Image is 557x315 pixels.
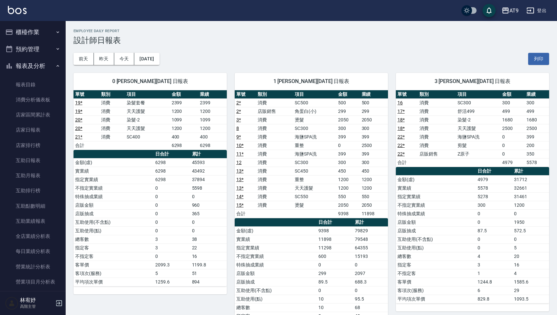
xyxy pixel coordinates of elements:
td: 45593 [190,158,227,167]
h5: 林宥妤 [20,297,54,304]
td: 300 [336,158,360,167]
td: 燙髮 [293,115,336,124]
td: 天天護髮 [125,124,170,133]
td: 不指定客 [74,252,154,261]
td: 31461 [512,192,549,201]
td: 1244.8 [476,278,512,286]
td: 5278 [476,192,512,201]
td: 消費 [99,98,125,107]
td: 染髮套餐 [125,98,170,107]
span: 0 [PERSON_NAME][DATE] 日報表 [81,78,219,85]
td: 600 [317,252,353,261]
td: 實業績 [235,235,317,243]
th: 項目 [456,90,501,99]
th: 日合計 [476,167,512,176]
td: 消費 [256,167,293,175]
td: 3 [476,261,512,269]
td: 互助使用(不含點) [235,286,317,295]
td: 450 [360,167,388,175]
td: 互助使用(點) [235,295,317,303]
table: a dense table [74,150,227,286]
td: 399 [525,133,549,141]
td: 實業績 [74,167,154,175]
td: 64355 [353,243,388,252]
td: 1199.8 [190,261,227,269]
td: 店販金額 [235,269,317,278]
td: 消費 [418,133,456,141]
td: SC550 [293,192,336,201]
td: 894 [190,278,227,286]
td: 店販金額 [74,201,154,209]
td: 0 [317,261,353,269]
td: 3 [154,235,190,243]
button: 昨天 [94,53,114,65]
td: 店販銷售 [418,150,456,158]
td: 消費 [256,141,293,150]
td: 89.5 [317,278,353,286]
td: 6298 [154,175,190,184]
table: a dense table [396,167,549,304]
td: 天天護髮 [293,184,336,192]
td: 1093.5 [512,295,549,303]
td: 不指定實業績 [396,201,476,209]
td: 16 [190,252,227,261]
td: 金額(虛) [74,158,154,167]
td: 指定客 [396,261,476,269]
button: AT9 [499,4,521,17]
td: 2500 [360,141,388,150]
td: 0 [317,286,353,295]
span: 3 [PERSON_NAME][DATE] 日報表 [404,78,541,85]
td: 11898 [360,209,388,218]
td: 金額(虛) [235,226,317,235]
th: 金額 [336,90,360,99]
td: 0 [154,184,190,192]
a: 營業項目月分析表 [3,274,63,289]
th: 累計 [190,150,227,158]
td: 店販抽成 [396,226,476,235]
table: a dense table [74,90,227,150]
td: 400 [170,133,199,141]
th: 累計 [512,167,549,176]
td: 合計 [396,158,418,167]
th: 類別 [256,90,293,99]
td: 0 [501,150,525,158]
td: 指定實業績 [235,243,317,252]
td: 6298 [154,167,190,175]
td: 2050 [360,201,388,209]
td: 572.5 [512,226,549,235]
button: 前天 [74,53,94,65]
th: 類別 [418,90,456,99]
td: 1950 [512,218,549,226]
button: 報表及分析 [3,57,63,74]
th: 金額 [501,90,525,99]
button: save [482,4,496,17]
a: 設計師業績表 [3,289,63,304]
td: 0 [353,286,388,295]
button: 列印 [528,53,549,65]
td: 29 [512,286,549,295]
a: 店家區間累計表 [3,107,63,122]
td: 1099 [198,115,227,124]
td: 68 [353,303,388,312]
td: 0 [190,226,227,235]
td: 客單價 [74,261,154,269]
td: 9398 [336,209,360,218]
a: 全店業績分析表 [3,229,63,244]
td: 299 [360,107,388,115]
td: 0 [190,192,227,201]
td: 海鹽SPA洗 [456,133,501,141]
td: 960 [190,201,227,209]
button: 今天 [114,53,135,65]
td: 消費 [418,141,456,150]
a: 營業統計分析表 [3,259,63,274]
td: 客單價 [396,278,476,286]
td: Z原子 [456,150,501,158]
td: SC300 [293,124,336,133]
td: 6298 [198,141,227,150]
td: 消費 [418,98,456,107]
img: Person [5,297,18,310]
td: 43492 [190,167,227,175]
td: 消費 [256,192,293,201]
td: 37894 [190,175,227,184]
a: 店家排行榜 [3,138,63,153]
